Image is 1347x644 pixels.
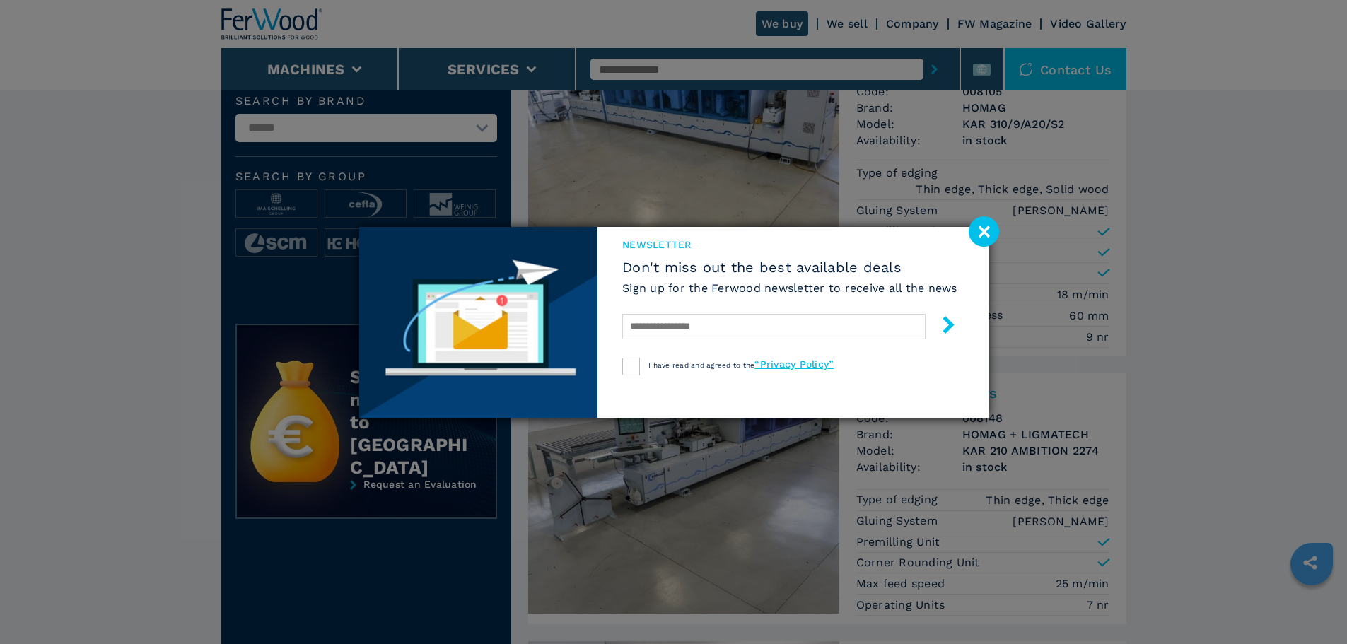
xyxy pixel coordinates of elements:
[926,310,957,344] button: submit-button
[359,227,598,418] img: Newsletter image
[648,361,834,369] span: I have read and agreed to the
[754,358,834,370] a: “Privacy Policy”
[622,280,957,296] h6: Sign up for the Ferwood newsletter to receive all the news
[622,259,957,276] span: Don't miss out the best available deals
[622,238,957,252] span: newsletter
